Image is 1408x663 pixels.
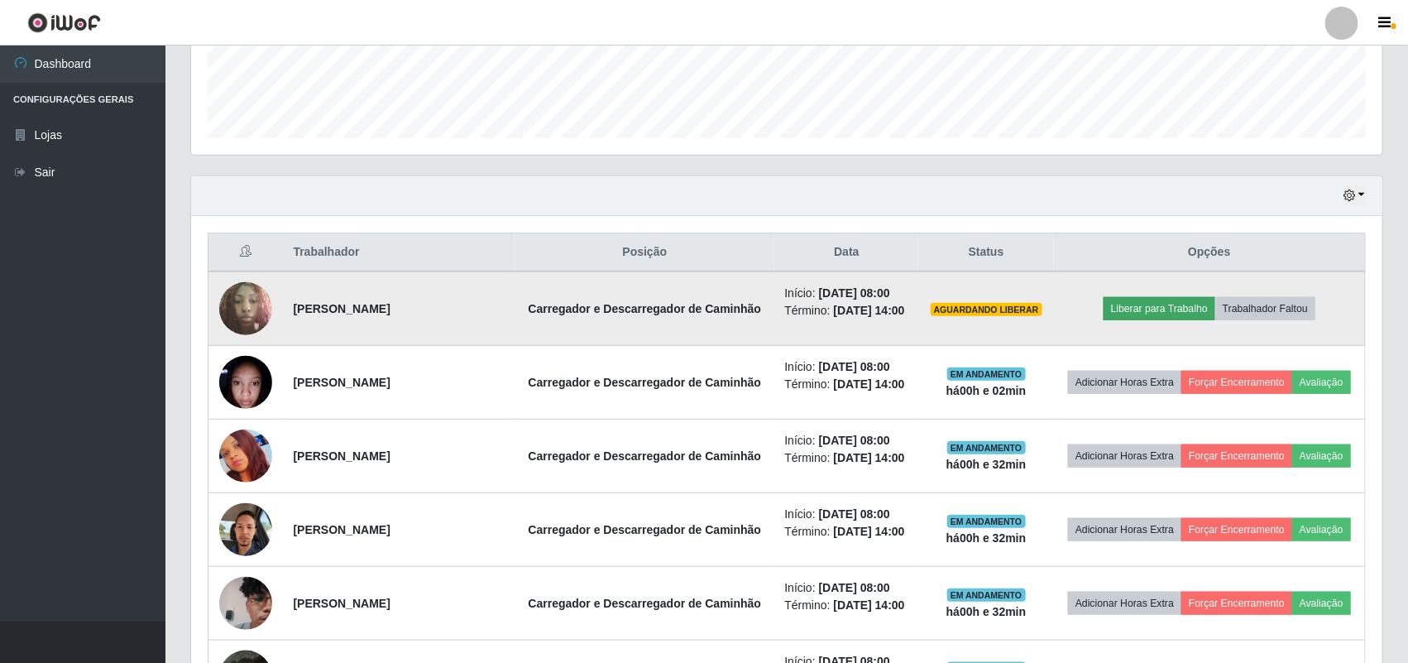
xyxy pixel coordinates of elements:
[283,233,515,272] th: Trabalhador
[784,302,908,319] li: Término:
[946,384,1027,397] strong: há 00 h e 02 min
[784,376,908,393] li: Término:
[219,347,272,417] img: 1753224440001.jpeg
[1181,444,1292,468] button: Forçar Encerramento
[931,303,1042,316] span: AGUARDANDO LIBERAR
[947,368,1026,381] span: EM ANDAMENTO
[1068,444,1181,468] button: Adicionar Horas Extra
[784,523,908,540] li: Término:
[784,432,908,449] li: Início:
[1292,444,1351,468] button: Avaliação
[1181,518,1292,541] button: Forçar Encerramento
[515,233,774,272] th: Posição
[946,531,1027,545] strong: há 00 h e 32 min
[784,597,908,614] li: Término:
[834,525,905,538] time: [DATE] 14:00
[1181,371,1292,394] button: Forçar Encerramento
[834,377,905,391] time: [DATE] 14:00
[1292,518,1351,541] button: Avaliação
[529,376,762,389] strong: Carregador e Descarregador de Caminhão
[834,451,905,464] time: [DATE] 14:00
[293,597,390,610] strong: [PERSON_NAME]
[819,507,890,521] time: [DATE] 08:00
[784,449,908,467] li: Término:
[293,449,390,463] strong: [PERSON_NAME]
[27,12,101,33] img: CoreUI Logo
[819,434,890,447] time: [DATE] 08:00
[219,494,272,565] img: 1757203878331.jpeg
[293,523,390,536] strong: [PERSON_NAME]
[293,302,390,315] strong: [PERSON_NAME]
[219,273,272,344] img: 1752934097252.jpeg
[784,579,908,597] li: Início:
[918,233,1053,272] th: Status
[1068,592,1181,615] button: Adicionar Horas Extra
[947,589,1026,602] span: EM ANDAMENTO
[1292,592,1351,615] button: Avaliação
[819,360,890,373] time: [DATE] 08:00
[784,285,908,302] li: Início:
[1215,297,1315,320] button: Trabalhador Faltou
[947,441,1026,454] span: EM ANDAMENTO
[784,358,908,376] li: Início:
[1104,297,1215,320] button: Liberar para Trabalho
[774,233,918,272] th: Data
[529,597,762,610] strong: Carregador e Descarregador de Caminhão
[1068,518,1181,541] button: Adicionar Horas Extra
[819,581,890,594] time: [DATE] 08:00
[293,376,390,389] strong: [PERSON_NAME]
[834,598,905,612] time: [DATE] 14:00
[219,568,272,639] img: 1746651422933.jpeg
[1068,371,1181,394] button: Adicionar Horas Extra
[946,458,1027,471] strong: há 00 h e 32 min
[946,605,1027,618] strong: há 00 h e 32 min
[947,515,1026,528] span: EM ANDAMENTO
[819,286,890,300] time: [DATE] 08:00
[834,304,905,317] time: [DATE] 14:00
[1292,371,1351,394] button: Avaliação
[529,302,762,315] strong: Carregador e Descarregador de Caminhão
[529,523,762,536] strong: Carregador e Descarregador de Caminhão
[1054,233,1366,272] th: Opções
[784,506,908,523] li: Início:
[1181,592,1292,615] button: Forçar Encerramento
[529,449,762,463] strong: Carregador e Descarregador de Caminhão
[219,430,272,483] img: 1756600974118.jpeg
